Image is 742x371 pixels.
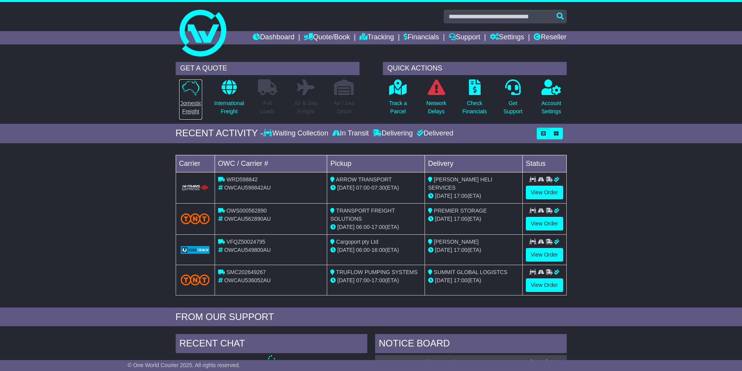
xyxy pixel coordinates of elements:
a: Dashboard [253,31,294,44]
div: In Transit [330,129,371,138]
div: NOTICE BOARD [375,334,567,355]
span: 17:00 [454,193,467,199]
div: - (ETA) [330,223,421,231]
p: Air & Sea Freight [294,99,317,116]
a: NetworkDelays [426,79,446,120]
a: View Order [526,186,563,199]
span: OWCAU536052AU [224,277,271,283]
td: OWC / Carrier # [215,155,327,172]
img: GetCarrierServiceLogo [181,246,210,254]
span: 06:00 [356,224,370,230]
p: Account Settings [541,99,561,116]
p: International Freight [214,99,244,116]
td: Status [522,155,566,172]
div: - (ETA) [330,184,421,192]
span: OWCAU562890AU [224,216,271,222]
div: Waiting Collection [263,129,330,138]
a: Support [449,31,480,44]
a: DomesticFreight [179,79,202,120]
span: [DATE] [435,216,452,222]
span: VFQZ50024795 [226,239,265,245]
span: TRANSPORT FREIGHT SOLUTIONS [330,207,395,222]
span: 16:00 [372,247,385,253]
div: ( ) [379,359,563,366]
span: OWS000562890 [226,207,267,214]
div: Delivered [415,129,453,138]
div: (ETA) [428,215,519,223]
span: OWCAU598842AU [224,185,271,191]
a: Reseller [534,31,566,44]
a: AccountSettings [541,79,562,120]
img: TNT_Domestic.png [181,213,210,224]
span: © One World Courier 2025. All rights reserved. [128,362,240,368]
div: RECENT CHAT [176,334,367,355]
span: [PERSON_NAME] [434,239,479,245]
span: 07:00 [356,185,370,191]
span: 07:30 [372,185,385,191]
div: RECENT ACTIVITY - [176,128,264,139]
td: Delivery [425,155,522,172]
a: View Order [526,248,563,262]
div: - (ETA) [330,246,421,254]
div: (ETA) [428,276,519,285]
td: Pickup [327,155,425,172]
span: PREMIER STORAGE [434,207,487,214]
span: 06:00 [356,247,370,253]
a: Financials [404,31,439,44]
div: QUICK ACTIONS [383,62,567,75]
div: (ETA) [428,192,519,200]
span: [DATE] [435,193,452,199]
p: Full Loads [258,99,277,116]
span: [DATE] [435,277,452,283]
a: InternationalFreight [214,79,245,120]
span: [DATE] [337,224,354,230]
span: 17:00 [454,247,467,253]
div: GET A QUOTE [176,62,360,75]
p: Track a Parcel [389,99,407,116]
span: 17:00 [454,216,467,222]
p: Get Support [503,99,522,116]
span: [DATE] [337,185,354,191]
span: 17:00 [372,277,385,283]
span: Cargoport pty Ltd [336,239,378,245]
span: [DATE] [337,277,354,283]
span: 07:00 [356,277,370,283]
span: S00145174 [427,359,455,365]
div: [DATE] 10:41 [530,359,562,366]
p: Check Financials [462,99,487,116]
p: Network Delays [426,99,446,116]
span: [PERSON_NAME] HELI SERVICES [428,176,492,191]
td: Carrier [176,155,215,172]
span: TRUFLOW PUMPING SYSTEMS [336,269,418,275]
span: ARROW TRANSPORT [336,176,391,183]
a: View Order [526,278,563,292]
span: SMC202649267 [226,269,266,275]
span: 17:00 [372,224,385,230]
p: Air / Sea Depot [334,99,355,116]
a: OWCAU598842AU [379,359,426,365]
a: CheckFinancials [462,79,487,120]
a: Settings [490,31,524,44]
div: - (ETA) [330,276,421,285]
span: [DATE] [337,247,354,253]
a: GetSupport [503,79,523,120]
img: HiTrans.png [181,185,210,192]
p: Domestic Freight [179,99,202,116]
span: WRD598842 [226,176,257,183]
span: 17:00 [454,277,467,283]
span: OWCAU549800AU [224,247,271,253]
div: (ETA) [428,246,519,254]
a: View Order [526,217,563,230]
a: Tracking [360,31,394,44]
span: SUMMIT GLOBAL LOGISTCS [434,269,508,275]
div: Delivering [371,129,415,138]
div: FROM OUR SUPPORT [176,311,567,323]
a: Track aParcel [389,79,407,120]
span: [DATE] [435,247,452,253]
a: Quote/Book [304,31,350,44]
img: TNT_Domestic.png [181,274,210,285]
